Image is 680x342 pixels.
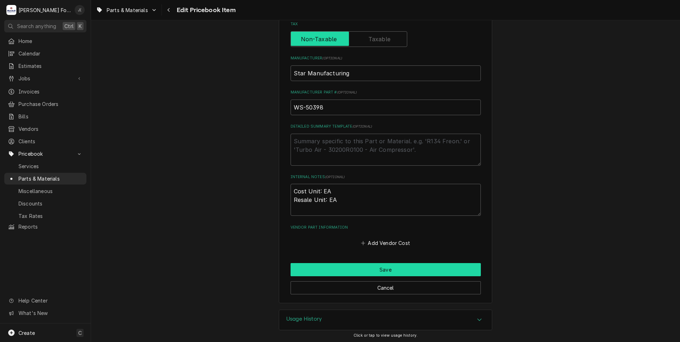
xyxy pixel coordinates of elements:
[93,4,160,16] a: Go to Parts & Materials
[291,225,481,248] div: Vendor Part Information
[291,263,481,276] button: Save
[4,185,86,197] a: Miscellaneous
[18,200,83,207] span: Discounts
[4,295,86,306] a: Go to Help Center
[18,62,83,70] span: Estimates
[4,148,86,160] a: Go to Pricebook
[4,35,86,47] a: Home
[4,111,86,122] a: Bills
[163,4,175,16] button: Navigate back
[4,221,86,233] a: Reports
[291,55,481,81] div: Manufacturer
[18,297,82,304] span: Help Center
[18,330,35,336] span: Create
[291,225,481,230] label: Vendor Part Information
[291,124,481,129] label: Detailed Summary Template
[279,310,492,330] div: Accordion Header
[18,212,83,220] span: Tax Rates
[18,223,83,230] span: Reports
[18,150,72,157] span: Pricebook
[291,124,481,165] div: Detailed Summary Template
[18,309,82,317] span: What's New
[322,56,342,60] span: ( optional )
[18,75,72,82] span: Jobs
[18,113,83,120] span: Bills
[286,316,322,322] h3: Usage History
[4,73,86,84] a: Go to Jobs
[18,138,83,145] span: Clients
[4,48,86,59] a: Calendar
[4,198,86,209] a: Discounts
[4,160,86,172] a: Services
[17,22,56,30] span: Search anything
[352,124,372,128] span: ( optional )
[64,22,74,30] span: Ctrl
[279,310,492,330] div: Usage History
[354,333,418,338] span: Click or tap to view usage history.
[291,174,481,180] label: Internal Notes
[18,50,83,57] span: Calendar
[18,175,83,182] span: Parts & Materials
[279,310,492,330] button: Accordion Details Expand Trigger
[18,6,71,14] div: [PERSON_NAME] Food Equipment Service
[107,6,148,14] span: Parts & Materials
[18,88,83,95] span: Invoices
[291,276,481,294] div: Button Group Row
[291,281,481,294] button: Cancel
[4,20,86,32] button: Search anythingCtrlK
[4,307,86,319] a: Go to What's New
[4,123,86,135] a: Vendors
[4,98,86,110] a: Purchase Orders
[4,210,86,222] a: Tax Rates
[18,187,83,195] span: Miscellaneous
[360,238,411,248] button: Add Vendor Cost
[291,21,481,27] label: Tax
[291,90,481,115] div: Manufacturer Part #
[4,86,86,97] a: Invoices
[291,263,481,294] div: Button Group
[6,5,16,15] div: Marshall Food Equipment Service's Avatar
[4,173,86,185] a: Parts & Materials
[291,184,481,216] textarea: Cost Unit: EA Resale Unit: EA
[337,90,357,94] span: ( optional )
[325,175,345,179] span: ( optional )
[291,55,481,61] label: Manufacturer
[4,60,86,72] a: Estimates
[78,329,82,337] span: C
[291,90,481,95] label: Manufacturer Part #
[4,135,86,147] a: Clients
[18,162,83,170] span: Services
[291,263,481,276] div: Button Group Row
[291,21,481,47] div: Tax
[175,5,236,15] span: Edit Pricebook Item
[6,5,16,15] div: M
[75,5,85,15] div: J(
[18,100,83,108] span: Purchase Orders
[291,174,481,216] div: Internal Notes
[18,125,83,133] span: Vendors
[79,22,82,30] span: K
[75,5,85,15] div: Jeff Debigare (109)'s Avatar
[18,37,83,45] span: Home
